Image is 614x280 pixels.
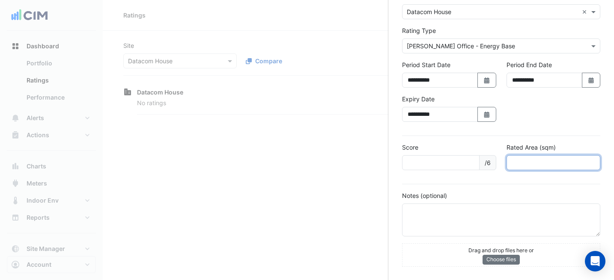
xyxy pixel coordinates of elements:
fa-icon: Select Date [587,77,595,84]
label: Notes (optional) [402,191,447,200]
span: Clear [582,7,589,16]
div: Open Intercom Messenger [585,251,605,271]
button: Choose files [483,255,520,264]
label: Expiry Date [402,94,435,103]
small: Drag and drop files here or [468,247,534,253]
label: Period Start Date [402,60,450,69]
fa-icon: Select Date [483,77,491,84]
label: Rating Type [402,26,436,35]
label: Period End Date [507,60,552,69]
span: /6 [479,155,496,170]
label: Rated Area (sqm) [507,143,556,152]
fa-icon: Select Date [483,111,491,118]
label: Score [402,143,418,152]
